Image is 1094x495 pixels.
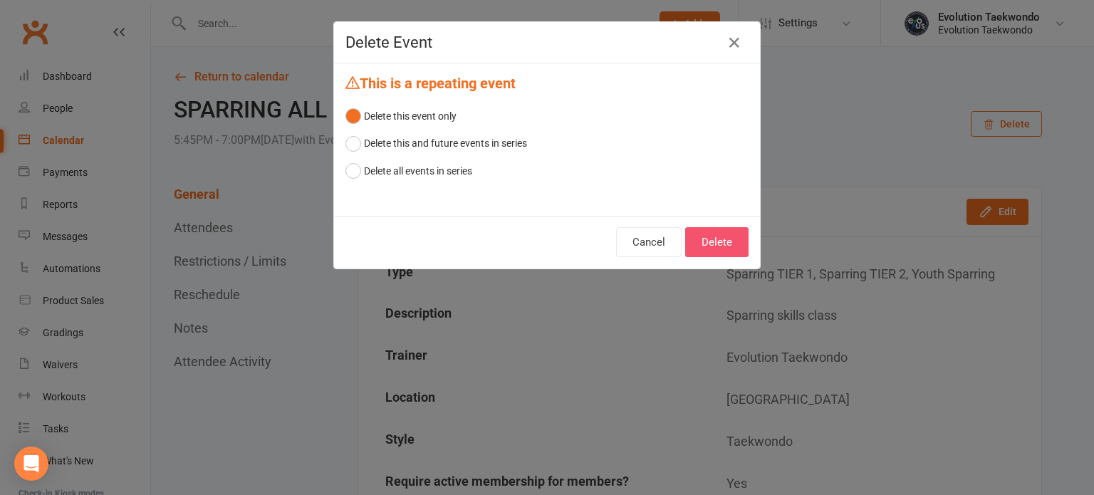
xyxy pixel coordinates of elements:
button: Delete [685,227,749,257]
h4: Delete Event [345,33,749,51]
button: Cancel [616,227,682,257]
button: Close [723,31,746,54]
button: Delete all events in series [345,157,472,184]
button: Delete this event only [345,103,457,130]
h4: This is a repeating event [345,75,749,91]
button: Delete this and future events in series [345,130,527,157]
div: Open Intercom Messenger [14,447,48,481]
